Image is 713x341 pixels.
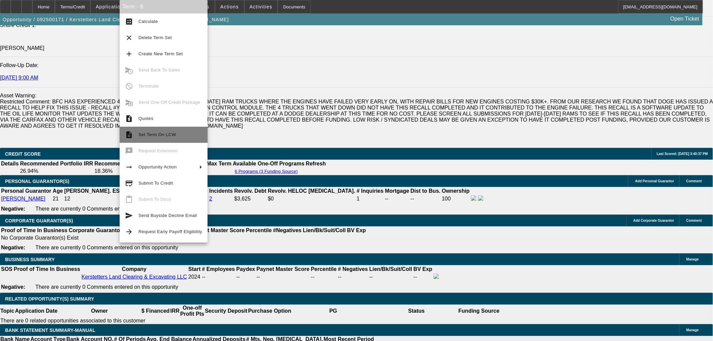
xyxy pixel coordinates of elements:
b: Corporate Guarantor [69,227,122,233]
button: Activities [245,0,278,13]
span: There are currently 0 Comments entered on this opportunity [35,245,178,250]
mat-icon: arrow_forward [125,228,133,236]
span: Activities [250,4,273,9]
th: $ Financed [141,305,170,317]
th: One-off Profit Pts [180,305,205,317]
b: Lien/Bk/Suit/Coll [369,266,412,272]
mat-icon: request_quote [125,115,133,123]
th: Purchase Option [248,305,291,317]
a: Kerstetters Land Clearing & Excavating LLC [82,274,187,280]
td: 21 [52,195,63,203]
b: Percentile [246,227,272,233]
button: Application [91,0,128,13]
td: 26.94% [20,168,93,175]
span: Send Buyside Decline Email [138,213,197,218]
span: Submit To Credit [138,181,173,186]
span: There are currently 0 Comments entered on this opportunity [35,206,178,212]
b: Paydex [236,266,255,272]
th: Recommended Portfolio IRR [20,160,93,167]
span: Add Corporate Guarantor [633,219,674,222]
th: Refresh [306,160,327,167]
span: Add Personal Guarantor [635,179,674,183]
b: Mortgage [385,188,409,194]
b: #Negatives [273,227,302,233]
th: SOS [1,266,13,273]
span: PERSONAL GUARANTOR(S) [5,179,69,184]
button: 6 Programs (3 Funding Source) [233,168,300,174]
b: Revolv. HELOC [MEDICAL_DATA]. [268,188,355,194]
mat-icon: clear [125,34,133,42]
b: BV Exp [347,227,366,233]
mat-icon: credit_score [125,179,133,187]
span: RELATED OPPORTUNITY(S) SUMMARY [5,296,94,302]
th: PG [291,305,375,317]
span: Create New Term Set [138,51,183,56]
b: [PERSON_NAME]. EST [64,188,123,194]
b: Personal Guarantor [1,188,51,194]
td: -- [410,195,441,203]
td: $0 [268,195,356,203]
span: Application [96,4,123,9]
span: CORPORATE GUARANTOR(S) [5,218,73,223]
td: 1 [356,195,384,203]
b: Start [188,266,200,272]
b: BV Exp [413,266,432,272]
mat-icon: send [125,212,133,220]
b: Lien/Bk/Suit/Coll [303,227,346,233]
b: Paynet Master Score [192,227,245,233]
mat-icon: add [125,50,133,58]
span: Opportunity Action [138,164,177,169]
b: Negative: [1,245,25,250]
td: No Corporate Guarantor(s) Exist [1,235,369,241]
td: -- [369,273,412,281]
span: Quotes [138,116,153,121]
td: 100 [441,195,470,203]
mat-icon: description [125,131,133,139]
b: # Negatives [338,266,368,272]
b: Negative: [1,206,25,212]
a: Open Ticket [668,13,702,25]
th: Proof of Time In Business [1,227,68,234]
img: facebook-icon.png [434,274,439,279]
th: Owner [58,305,141,317]
b: Dist to Bus. [411,188,441,194]
mat-icon: calculate [125,18,133,26]
span: Delete Term Set [138,35,172,40]
b: Revolv. Debt [234,188,267,194]
th: Funding Source [458,305,500,317]
b: Ownership [442,188,470,194]
b: Vantage [187,188,208,194]
span: BANK STATEMENT SUMMARY-MANUAL [5,328,95,333]
span: Set Term On LCW [138,132,176,137]
b: Percentile [311,266,337,272]
td: -- [236,273,255,281]
a: 2 [209,196,212,201]
span: Comment [686,219,702,222]
th: IRR [170,305,180,317]
b: Company [122,266,147,272]
b: # Employees [202,266,235,272]
span: Last Scored: [DATE] 3:40:37 PM [657,152,708,156]
span: Manage [686,328,699,332]
span: Manage [686,257,699,261]
div: -- [311,274,337,280]
b: Negative: [1,284,25,290]
span: Calculate [138,19,158,24]
span: Opportunity / 092500171 / Kerstetters Land Clearing & Excavating LLC / [PERSON_NAME] [3,17,229,22]
span: Comment [686,179,702,183]
img: facebook-icon.png [471,195,476,201]
th: Security Deposit [205,305,248,317]
b: Age [53,188,63,194]
b: # Inquiries [356,188,383,194]
span: CREDIT SCORE [5,151,41,157]
th: Details [1,160,19,167]
b: Incidents [209,188,233,194]
td: 2024 [188,273,201,281]
td: $3,625 [234,195,267,203]
td: -- [413,273,433,281]
th: Proof of Time In Business [13,266,81,273]
th: Available One-Off Programs [232,160,305,167]
td: 18.36% [94,168,165,175]
span: BUSINESS SUMMARY [5,257,55,262]
td: 12 [64,195,123,203]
